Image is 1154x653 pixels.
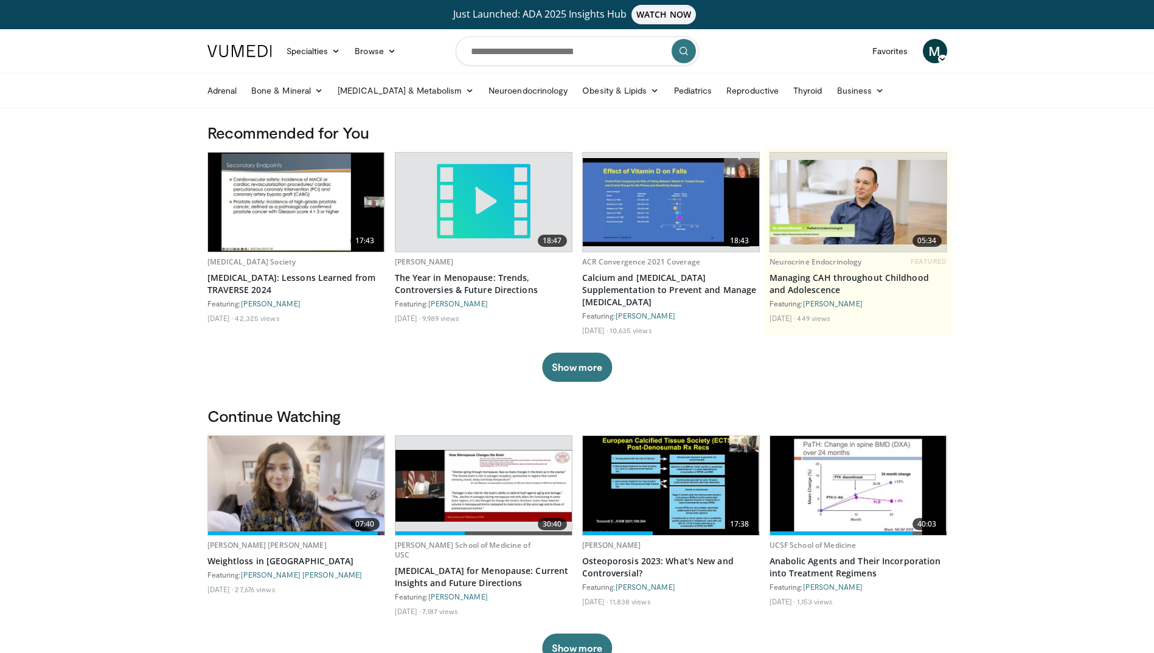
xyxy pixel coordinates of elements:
a: ACR Convergence 2021 Coverage [582,257,700,267]
a: Specialties [279,39,348,63]
a: Favorites [865,39,916,63]
span: WATCH NOW [631,5,696,24]
span: 18:43 [725,235,754,247]
a: Anabolic Agents and Their Incorporation into Treatment Regimens [770,555,947,579]
li: [DATE] [207,313,234,323]
a: Adrenal [200,78,245,103]
a: 17:38 [583,436,759,535]
a: Pediatrics [667,78,720,103]
span: 40:03 [912,518,942,530]
a: Obesity & Lipids [575,78,666,103]
a: UCSF School of Medicine [770,540,857,550]
li: 42,325 views [235,313,279,323]
a: [MEDICAL_DATA] Society [207,257,296,267]
li: 9,989 views [422,313,459,323]
a: 18:43 [583,153,759,252]
a: Managing CAH throughout Childhood and Adolescence [770,272,947,296]
h3: Continue Watching [207,406,947,426]
a: [PERSON_NAME] [582,540,641,550]
a: Weightloss in [GEOGRAPHIC_DATA] [207,555,385,567]
span: 05:34 [912,235,942,247]
div: Featuring: [395,592,572,601]
div: Featuring: [582,582,760,592]
a: [MEDICAL_DATA]: Lessons Learned from TRAVERSE 2024 [207,272,385,296]
li: 7,187 views [422,606,458,616]
li: [DATE] [395,606,421,616]
img: b5249f07-17f0-4517-978a-829c763bf3ed.620x360_q85_upscale.jpg [583,158,759,246]
a: [PERSON_NAME] [803,299,863,308]
li: [DATE] [395,313,421,323]
a: [PERSON_NAME] [241,299,301,308]
span: FEATURED [911,257,947,266]
a: Neuroendocrinology [481,78,575,103]
a: Calcium and [MEDICAL_DATA] Supplementation to Prevent and Manage [MEDICAL_DATA] [582,272,760,308]
li: [DATE] [582,596,608,606]
li: [DATE] [207,584,234,594]
div: Featuring: [770,299,947,308]
li: [DATE] [770,313,796,323]
span: 17:43 [350,235,380,247]
a: Neurocrine Endocrinology [770,257,862,267]
li: 11,838 views [610,596,650,606]
a: [PERSON_NAME] [803,582,863,591]
a: 30:40 [395,436,572,535]
div: Featuring: [207,299,385,308]
li: 1,153 views [797,596,833,606]
a: 07:40 [208,436,384,535]
span: 30:40 [538,518,567,530]
li: 449 views [797,313,830,323]
span: 07:40 [350,518,380,530]
img: ad1905dc-0e98-4a9b-b98e-4d495a336a8d.620x360_q85_upscale.jpg [583,436,759,535]
h3: Recommended for You [207,123,947,142]
a: [PERSON_NAME] [428,299,488,308]
a: Just Launched: ADA 2025 Insights HubWATCH NOW [209,5,945,24]
a: Bone & Mineral [244,78,330,103]
a: 17:43 [208,153,384,252]
a: Business [830,78,892,103]
li: 27,676 views [235,584,275,594]
a: Thyroid [786,78,830,103]
img: 63221083-e74e-456a-855c-9c0f4898e21d.620x360_q85_upscale.jpg [770,436,947,535]
a: [PERSON_NAME] [PERSON_NAME] [207,540,327,550]
input: Search topics, interventions [456,36,699,66]
img: 9983fed1-7565-45be-8934-aef1103ce6e2.620x360_q85_upscale.jpg [208,436,384,535]
span: 18:47 [538,235,567,247]
div: Featuring: [395,299,572,308]
a: [MEDICAL_DATA] for Menopause: Current Insights and Future Directions [395,565,572,589]
div: Featuring: [582,311,760,320]
a: M [923,39,947,63]
div: Featuring: [770,582,947,592]
img: 1317c62a-2f0d-4360-bee0-b1bff80fed3c.620x360_q85_upscale.jpg [208,153,384,252]
button: Show more [542,353,612,382]
img: 47271b8a-94f4-49c8-b914-2a3d3af03a9e.620x360_q85_upscale.jpg [395,450,572,522]
li: 10,635 views [610,325,652,335]
a: Osteoporosis 2023: What's New and Controversial? [582,555,760,579]
img: 56bc924d-1fb1-4cf0-9f63-435b399b5585.png.620x360_q85_upscale.png [770,160,947,244]
a: Reproductive [719,78,786,103]
div: Featuring: [207,570,385,579]
img: video.svg [434,153,533,252]
a: [PERSON_NAME] [616,311,675,320]
a: [PERSON_NAME] [PERSON_NAME] [241,570,363,579]
a: 05:34 [770,153,947,252]
a: Browse [347,39,403,63]
a: [MEDICAL_DATA] & Metabolism [330,78,481,103]
span: 17:38 [725,518,754,530]
li: [DATE] [582,325,608,335]
a: [PERSON_NAME] School of Medicine of USC [395,540,530,560]
li: [DATE] [770,596,796,606]
a: 18:47 [395,153,572,252]
img: VuMedi Logo [207,45,272,57]
a: The Year in Menopause: Trends, Controversies & Future Directions [395,272,572,296]
a: [PERSON_NAME] [428,592,488,601]
a: [PERSON_NAME] [395,257,454,267]
a: 40:03 [770,436,947,535]
a: [PERSON_NAME] [616,582,675,591]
